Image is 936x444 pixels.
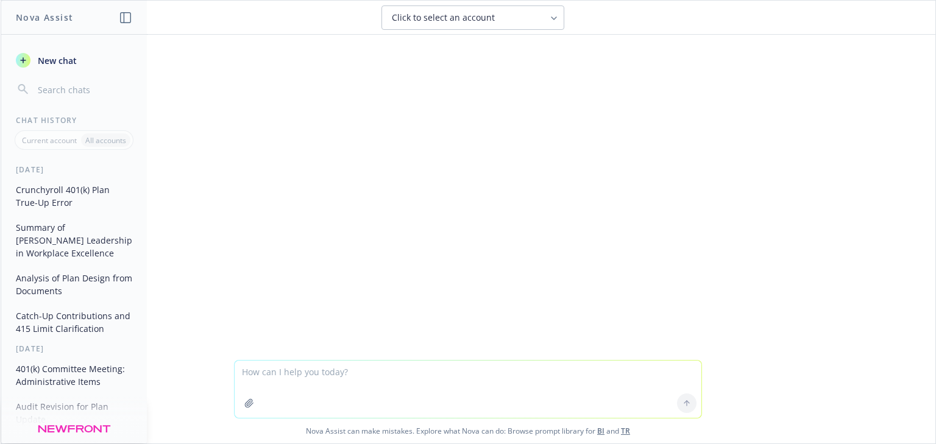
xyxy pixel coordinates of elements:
[35,54,77,67] span: New chat
[11,217,137,263] button: Summary of [PERSON_NAME] Leadership in Workplace Excellence
[11,359,137,392] button: 401(k) Committee Meeting: Administrative Items
[621,426,630,436] a: TR
[35,81,132,98] input: Search chats
[11,268,137,301] button: Analysis of Plan Design from Documents
[597,426,604,436] a: BI
[1,344,147,354] div: [DATE]
[11,396,137,429] button: Audit Revision for Plan Update
[22,135,77,146] p: Current account
[381,5,564,30] button: Click to select an account
[1,115,147,125] div: Chat History
[5,418,931,443] span: Nova Assist can make mistakes. Explore what Nova can do: Browse prompt library for and
[85,135,126,146] p: All accounts
[392,12,495,24] span: Click to select an account
[11,49,137,71] button: New chat
[16,11,73,24] h1: Nova Assist
[11,306,137,339] button: Catch-Up Contributions and 415 Limit Clarification
[1,164,147,175] div: [DATE]
[11,180,137,213] button: Crunchyroll 401(k) Plan True-Up Error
